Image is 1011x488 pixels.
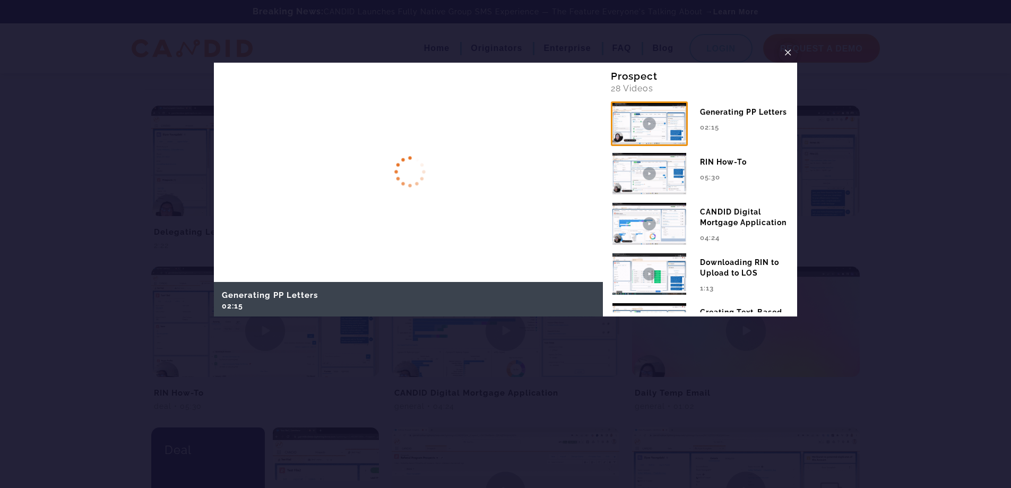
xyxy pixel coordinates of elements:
[611,252,688,296] img: Related Video Prospect
[611,302,688,346] img: Related Video Prospect
[700,302,789,328] div: Creating Text-Based Email Templates
[700,278,789,297] div: 1:13
[784,44,792,61] span: ×
[700,252,789,278] div: Downloading RIN to Upload to LOS
[779,42,798,63] button: Close
[611,71,790,81] div: Prospect
[219,287,598,301] h5: Generating PP Letters
[700,228,789,247] div: 04:24
[700,151,789,167] div: RIN How-To
[700,167,789,186] div: 05:30
[611,84,790,93] div: 28 Videos
[700,201,789,228] div: CANDID Digital Mortgage Application
[219,301,598,314] div: 02:15
[611,151,688,196] img: Related Video Prospect
[611,201,688,246] img: Related Video Prospect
